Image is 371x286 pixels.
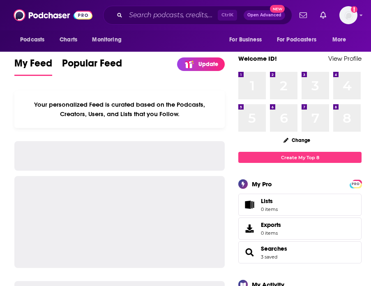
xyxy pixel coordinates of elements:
a: Searches [241,247,258,258]
button: Change [279,135,316,145]
div: Your personalized Feed is curated based on the Podcasts, Creators, Users, and Lists that you Follow. [14,91,225,128]
a: Update [177,57,225,71]
a: Create My Top 8 [238,152,362,163]
span: For Podcasters [277,34,316,46]
span: My Feed [14,57,52,74]
p: Update [198,61,218,68]
a: 3 saved [261,254,277,260]
span: Monitoring [92,34,121,46]
span: Logged in as idcontent [339,6,357,24]
span: Exports [241,223,258,234]
span: Exports [261,221,281,229]
button: Open AdvancedNew [244,10,285,20]
span: 0 items [261,230,281,236]
a: Searches [261,245,287,252]
input: Search podcasts, credits, & more... [126,9,218,22]
div: My Pro [252,180,272,188]
span: New [270,5,285,13]
a: Welcome ID! [238,55,277,62]
a: Popular Feed [62,57,122,76]
button: open menu [86,32,132,48]
a: Lists [238,194,362,216]
a: Charts [54,32,82,48]
svg: Add a profile image [351,6,357,13]
button: open menu [224,32,272,48]
a: Exports [238,217,362,240]
span: Searches [238,241,362,263]
span: Open Advanced [247,13,281,17]
span: Lists [261,197,278,205]
a: Show notifications dropdown [317,8,330,22]
a: PRO [351,181,361,187]
span: Lists [261,197,273,205]
button: open menu [14,32,55,48]
a: My Feed [14,57,52,76]
button: Show profile menu [339,6,357,24]
a: Show notifications dropdown [296,8,310,22]
span: Popular Feed [62,57,122,74]
img: User Profile [339,6,357,24]
a: View Profile [328,55,362,62]
button: open menu [272,32,328,48]
span: Lists [241,199,258,210]
div: Search podcasts, credits, & more... [103,6,292,25]
span: More [332,34,346,46]
span: Podcasts [20,34,44,46]
span: Ctrl K [218,10,237,21]
button: open menu [327,32,357,48]
span: For Business [229,34,262,46]
span: 0 items [261,206,278,212]
img: Podchaser - Follow, Share and Rate Podcasts [14,7,92,23]
span: Charts [60,34,77,46]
